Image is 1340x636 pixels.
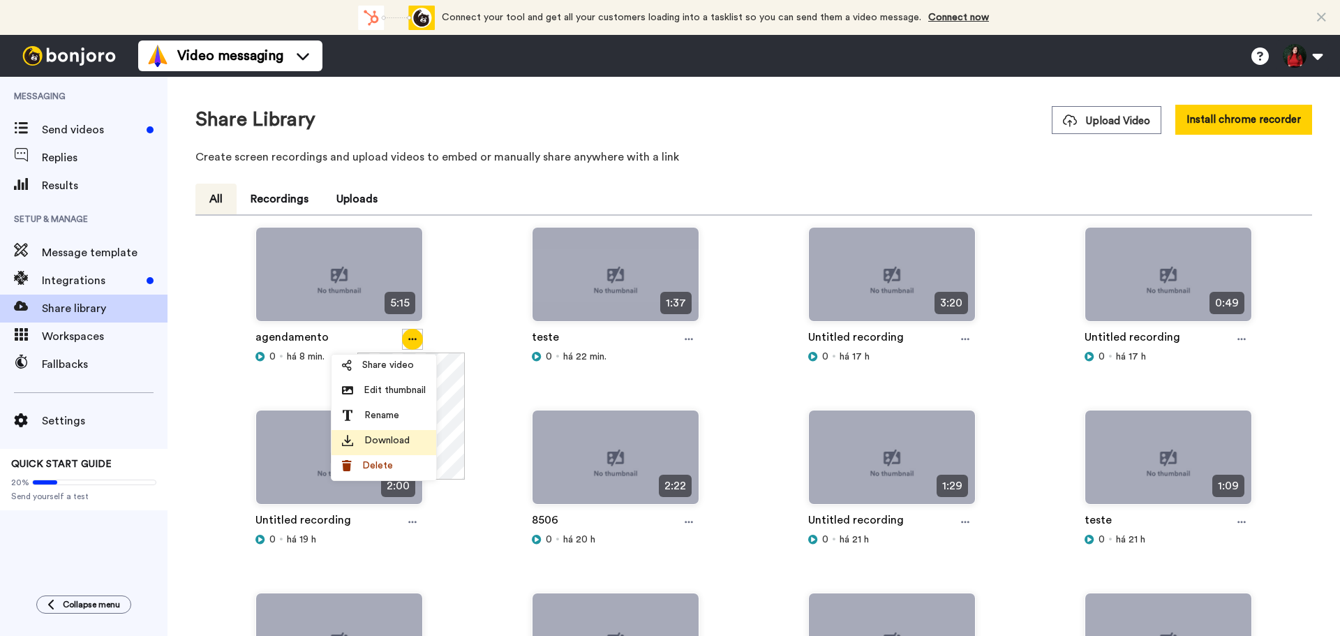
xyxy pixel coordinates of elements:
img: no-thumbnail.jpg [256,228,422,333]
span: Fallbacks [42,356,167,373]
span: 0 [269,533,276,547]
span: Download [364,434,410,448]
span: QUICK START GUIDE [11,459,112,469]
span: 2:00 [381,475,415,497]
div: há 8 min. [255,350,423,364]
span: Send yourself a test [11,491,156,502]
h1: Share Library [195,109,315,131]
span: Share video [362,358,414,372]
div: há 22 min. [532,350,699,364]
img: no-thumbnail.jpg [533,411,699,516]
span: Share library [42,300,167,317]
span: 3:20 [935,292,968,314]
a: Untitled recording [808,512,904,533]
span: Results [42,177,167,194]
img: no-thumbnail.jpg [533,228,699,333]
span: 0 [1099,533,1105,547]
img: no-thumbnail.jpg [809,228,975,333]
span: 20% [11,477,29,488]
p: Create screen recordings and upload videos to embed or manually share anywhere with a link [195,149,1312,165]
span: 2:22 [659,475,692,497]
span: 1:29 [937,475,968,497]
img: bj-logo-header-white.svg [17,46,121,66]
button: Upload Video [1052,106,1161,134]
div: há 20 h [532,533,699,547]
img: no-thumbnail.jpg [256,411,422,516]
span: Connect your tool and get all your customers loading into a tasklist so you can send them a video... [442,13,921,22]
div: há 17 h [808,350,976,364]
span: 0 [822,350,828,364]
span: Upload Video [1063,114,1150,128]
img: no-thumbnail.jpg [1085,228,1251,333]
img: no-thumbnail.jpg [1085,411,1251,516]
a: Connect now [928,13,989,22]
span: Integrations [42,272,141,289]
span: Message template [42,244,167,261]
button: Recordings [237,184,322,214]
span: Rename [364,408,399,422]
span: 5:15 [385,292,415,314]
button: Collapse menu [36,596,131,614]
img: no-thumbnail.jpg [809,411,975,516]
div: há 19 h [255,533,423,547]
span: 0 [546,350,552,364]
button: Uploads [322,184,392,214]
span: Workspaces [42,328,167,345]
span: Replies [42,149,167,166]
span: Send videos [42,121,141,138]
span: Settings [42,413,167,429]
span: 1:09 [1212,475,1244,497]
span: 0:49 [1209,292,1244,314]
a: 8506 [532,512,558,533]
button: Install chrome recorder [1175,105,1312,135]
a: teste [1085,512,1112,533]
span: Delete [362,459,393,473]
a: Untitled recording [255,512,351,533]
span: 1:37 [660,292,692,314]
a: Untitled recording [808,329,904,350]
a: agendamento [255,329,329,350]
span: 0 [269,350,276,364]
div: animation [358,6,435,30]
span: 0 [546,533,552,547]
span: Collapse menu [63,599,120,610]
span: Video messaging [177,46,283,66]
span: Edit thumbnail [364,383,426,397]
span: 0 [1099,350,1105,364]
div: há 17 h [1085,350,1252,364]
div: há 21 h [1085,533,1252,547]
a: Untitled recording [1085,329,1180,350]
button: All [195,184,237,214]
div: há 21 h [808,533,976,547]
img: vm-color.svg [147,45,169,67]
a: teste [532,329,559,350]
span: 0 [822,533,828,547]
